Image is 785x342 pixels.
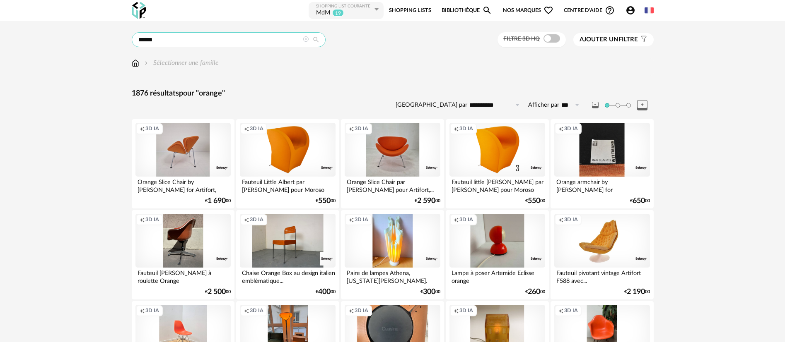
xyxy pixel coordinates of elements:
[446,119,548,208] a: Creation icon 3D IA Fauteuil little [PERSON_NAME] par [PERSON_NAME] pour Moroso €55000
[236,210,339,299] a: Creation icon 3D IA Chaise Orange Box au design italien emblématique... €40000
[454,216,459,223] span: Creation icon
[420,289,440,295] div: € 00
[554,177,650,193] div: Orange armchair by [PERSON_NAME] for [PERSON_NAME], Model Aura
[551,119,653,208] a: Creation icon 3D IA Orange armchair by [PERSON_NAME] for [PERSON_NAME], Model Aura €65000
[316,198,336,204] div: € 00
[605,5,615,15] span: Help Circle Outline icon
[423,289,435,295] span: 300
[543,5,553,15] span: Heart Outline icon
[250,125,263,132] span: 3D IA
[244,125,249,132] span: Creation icon
[208,198,226,204] span: 1 690
[528,101,559,109] label: Afficher par
[630,198,650,204] div: € 00
[236,119,339,208] a: Creation icon 3D IA Fauteuil Little Albert par [PERSON_NAME] pour Moroso €55000
[316,289,336,295] div: € 00
[145,216,159,223] span: 3D IA
[132,58,139,68] img: svg+xml;base64,PHN2ZyB3aWR0aD0iMTYiIGhlaWdodD0iMTciIHZpZXdCb3g9IjAgMCAxNiAxNyIgZmlsbD0ibm9uZSIgeG...
[135,177,231,193] div: Orange Slice Chair by [PERSON_NAME] for Artifort, 1990s
[415,198,440,204] div: € 00
[250,307,263,314] span: 3D IA
[355,216,368,223] span: 3D IA
[626,5,635,15] span: Account Circle icon
[316,9,330,17] div: MdM
[564,125,578,132] span: 3D IA
[140,125,145,132] span: Creation icon
[355,307,368,314] span: 3D IA
[503,1,553,20] span: Nos marques
[132,119,234,208] a: Creation icon 3D IA Orange Slice Chair by [PERSON_NAME] for Artifort, 1990s €1 69000
[627,289,645,295] span: 2 190
[143,58,150,68] img: svg+xml;base64,PHN2ZyB3aWR0aD0iMTYiIGhlaWdodD0iMTYiIHZpZXdCb3g9IjAgMCAxNiAxNiIgZmlsbD0ibm9uZSIgeG...
[140,216,145,223] span: Creation icon
[132,2,146,19] img: OXP
[551,210,653,299] a: Creation icon 3D IA Fauteuil pivotant vintage Artifort F588 avec... €2 19000
[624,289,650,295] div: € 00
[140,307,145,314] span: Creation icon
[446,210,548,299] a: Creation icon 3D IA Lampe à poser Artemide Eclisse orange €26000
[459,307,473,314] span: 3D IA
[341,210,444,299] a: Creation icon 3D IA Paire de lampes Athena, [US_STATE][PERSON_NAME]. €30000
[349,125,354,132] span: Creation icon
[396,101,467,109] label: [GEOGRAPHIC_DATA] par
[626,5,639,15] span: Account Circle icon
[318,289,331,295] span: 400
[417,198,435,204] span: 2 590
[525,289,545,295] div: € 00
[389,1,431,20] a: Shopping Lists
[454,307,459,314] span: Creation icon
[244,307,249,314] span: Creation icon
[525,198,545,204] div: € 00
[442,1,492,20] a: BibliothèqueMagnify icon
[145,125,159,132] span: 3D IA
[645,6,654,15] img: fr
[554,268,650,284] div: Fauteuil pivotant vintage Artifort F588 avec...
[349,307,354,314] span: Creation icon
[459,125,473,132] span: 3D IA
[208,289,226,295] span: 2 500
[449,177,545,193] div: Fauteuil little [PERSON_NAME] par [PERSON_NAME] pour Moroso
[528,198,540,204] span: 550
[205,198,231,204] div: € 00
[580,36,618,43] span: Ajouter un
[564,5,615,15] span: Centre d'aideHelp Circle Outline icon
[633,198,645,204] span: 650
[345,177,440,193] div: Orange Slice Chair par [PERSON_NAME] pour Artifort,...
[244,216,249,223] span: Creation icon
[132,210,234,299] a: Creation icon 3D IA Fauteuil [PERSON_NAME] à roulette Orange €2 50000
[573,33,654,46] button: Ajouter unfiltre Filter icon
[250,216,263,223] span: 3D IA
[454,125,459,132] span: Creation icon
[316,4,372,9] div: Shopping List courante
[345,268,440,284] div: Paire de lampes Athena, [US_STATE][PERSON_NAME].
[638,36,647,44] span: Filter icon
[503,36,540,42] span: Filtre 3D HQ
[240,177,335,193] div: Fauteuil Little Albert par [PERSON_NAME] pour Moroso
[580,36,638,44] span: filtre
[145,307,159,314] span: 3D IA
[341,119,444,208] a: Creation icon 3D IA Orange Slice Chair par [PERSON_NAME] pour Artifort,... €2 59000
[564,307,578,314] span: 3D IA
[528,289,540,295] span: 260
[205,289,231,295] div: € 00
[459,216,473,223] span: 3D IA
[240,268,335,284] div: Chaise Orange Box au design italien emblématique...
[558,307,563,314] span: Creation icon
[132,89,654,98] div: 1876 résultats
[143,58,219,68] div: Sélectionner une famille
[558,216,563,223] span: Creation icon
[179,90,225,97] span: pour "orange"
[318,198,331,204] span: 550
[349,216,354,223] span: Creation icon
[449,268,545,284] div: Lampe à poser Artemide Eclisse orange
[564,216,578,223] span: 3D IA
[135,268,231,284] div: Fauteuil [PERSON_NAME] à roulette Orange
[482,5,492,15] span: Magnify icon
[332,9,344,17] sup: 19
[558,125,563,132] span: Creation icon
[355,125,368,132] span: 3D IA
